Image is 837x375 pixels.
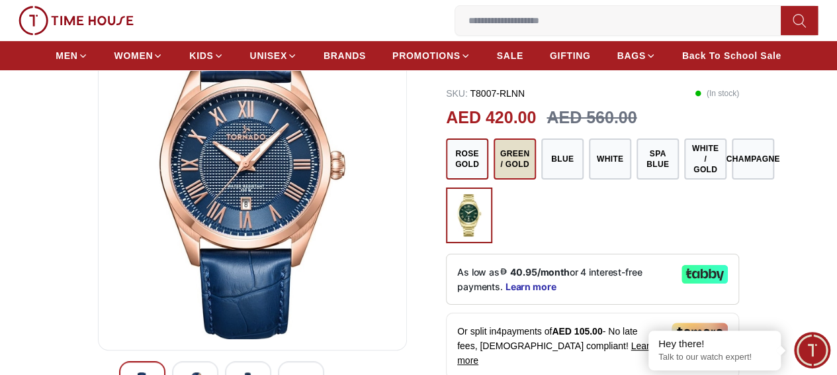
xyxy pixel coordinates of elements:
a: BAGS [617,44,655,68]
span: BRANDS [324,49,366,62]
button: Rose Gold [446,138,488,180]
a: WOMEN [114,44,163,68]
span: GIFTING [550,49,591,62]
span: WOMEN [114,49,154,62]
h3: AED 560.00 [547,105,637,131]
span: SALE [497,49,523,62]
h2: AED 420.00 [446,105,536,131]
span: KIDS [189,49,213,62]
button: White [589,138,631,180]
a: KIDS [189,44,223,68]
p: T8007-RLNN [446,87,525,100]
a: MEN [56,44,87,68]
img: ... [453,194,486,237]
span: BAGS [617,49,645,62]
button: Champagne [732,138,774,180]
img: ... [19,6,134,35]
span: PROMOTIONS [392,49,461,62]
p: ( In stock ) [695,87,739,100]
span: MEN [56,49,77,62]
button: Green / Gold [494,138,536,180]
a: UNISEX [250,44,297,68]
div: Chat Widget [794,332,830,368]
a: GIFTING [550,44,591,68]
a: Back To School Sale [682,44,781,68]
span: Back To School Sale [682,49,781,62]
span: SKU : [446,88,468,99]
div: Hey there! [658,337,771,350]
button: Blue [541,138,584,180]
span: Learn more [457,341,654,366]
span: AED 105.00 [552,326,602,337]
img: Tornado Celestia Classic Men's Blue Dial Analog Watch - T8007-RLNN [109,21,396,339]
a: BRANDS [324,44,366,68]
button: White / Gold [684,138,727,180]
img: Tamara [672,323,728,341]
a: PROMOTIONS [392,44,470,68]
a: SALE [497,44,523,68]
button: Spa Blue [637,138,679,180]
span: UNISEX [250,49,287,62]
p: Talk to our watch expert! [658,352,771,363]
